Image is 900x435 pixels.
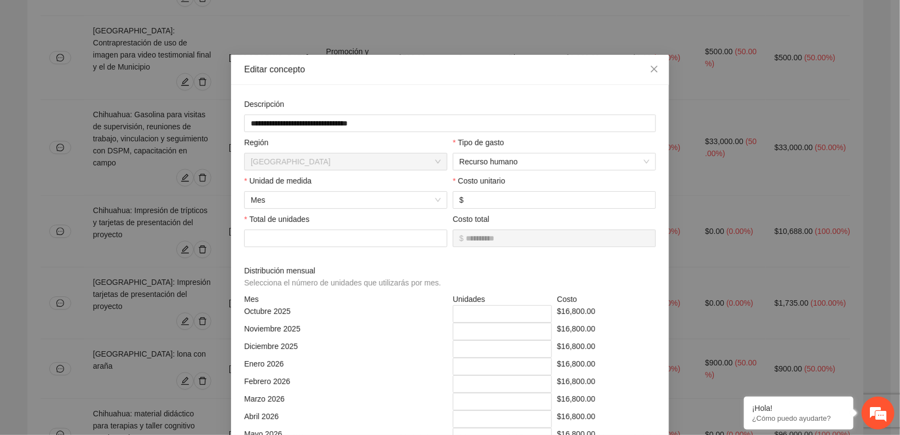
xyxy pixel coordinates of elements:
span: $ [459,194,464,206]
div: $16,800.00 [555,410,659,428]
div: $16,800.00 [555,323,659,340]
label: Total de unidades [244,213,309,225]
span: Mes [251,192,441,208]
div: Unidades [450,293,555,305]
div: $16,800.00 [555,305,659,323]
label: Unidad de medida [244,175,311,187]
div: Noviembre 2025 [241,323,450,340]
div: Diciembre 2025 [241,340,450,358]
label: Descripción [244,98,284,110]
span: Selecciona el número de unidades que utilizarás por mes. [244,278,441,287]
span: Chihuahua [251,153,441,170]
label: Costo total [453,213,489,225]
span: Distribución mensual [244,265,445,289]
div: Costo [555,293,659,305]
div: ¡Hola! [752,404,845,413]
div: Abril 2026 [241,410,450,428]
label: Costo unitario [453,175,505,187]
div: Mes [241,293,450,305]
textarea: Escriba su mensaje y pulse “Intro” [5,299,209,337]
span: $ [459,232,464,244]
button: Close [639,55,669,84]
p: ¿Cómo puedo ayudarte? [752,414,845,422]
div: Octubre 2025 [241,305,450,323]
div: Minimizar ventana de chat en vivo [180,5,206,32]
div: Marzo 2026 [241,393,450,410]
label: Tipo de gasto [453,136,504,148]
div: Enero 2026 [241,358,450,375]
div: Editar concepto [244,64,656,76]
label: Región [244,136,268,148]
div: $16,800.00 [555,340,659,358]
div: $16,800.00 [555,358,659,375]
div: Chatee con nosotros ahora [57,56,184,70]
span: Estamos en línea. [64,146,151,257]
div: $16,800.00 [555,393,659,410]
div: Febrero 2026 [241,375,450,393]
div: $16,800.00 [555,375,659,393]
span: Recurso humano [459,153,649,170]
span: close [650,65,659,73]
